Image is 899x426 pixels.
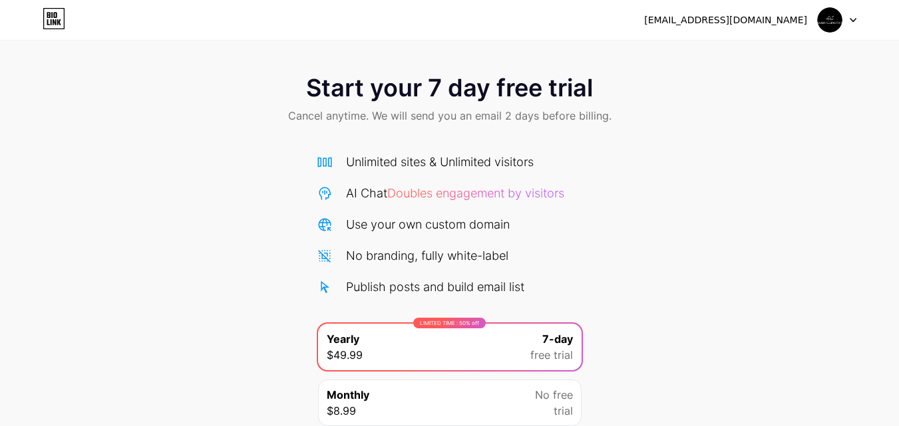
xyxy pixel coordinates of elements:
[530,347,573,363] span: free trial
[327,347,363,363] span: $49.99
[554,403,573,419] span: trial
[346,184,564,202] div: AI Chat
[644,13,807,27] div: [EMAIL_ADDRESS][DOMAIN_NAME]
[346,153,534,171] div: Unlimited sites & Unlimited visitors
[346,215,510,233] div: Use your own custom domain
[327,387,369,403] span: Monthly
[306,74,593,101] span: Start your 7 day free trial
[413,318,486,328] div: LIMITED TIME : 50% off
[535,387,573,403] span: No free
[817,7,842,33] img: dubaiceilingfan
[346,278,524,296] div: Publish posts and build email list
[542,331,573,347] span: 7-day
[346,247,508,265] div: No branding, fully white-label
[288,108,612,124] span: Cancel anytime. We will send you an email 2 days before billing.
[327,331,359,347] span: Yearly
[387,186,564,200] span: Doubles engagement by visitors
[327,403,356,419] span: $8.99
